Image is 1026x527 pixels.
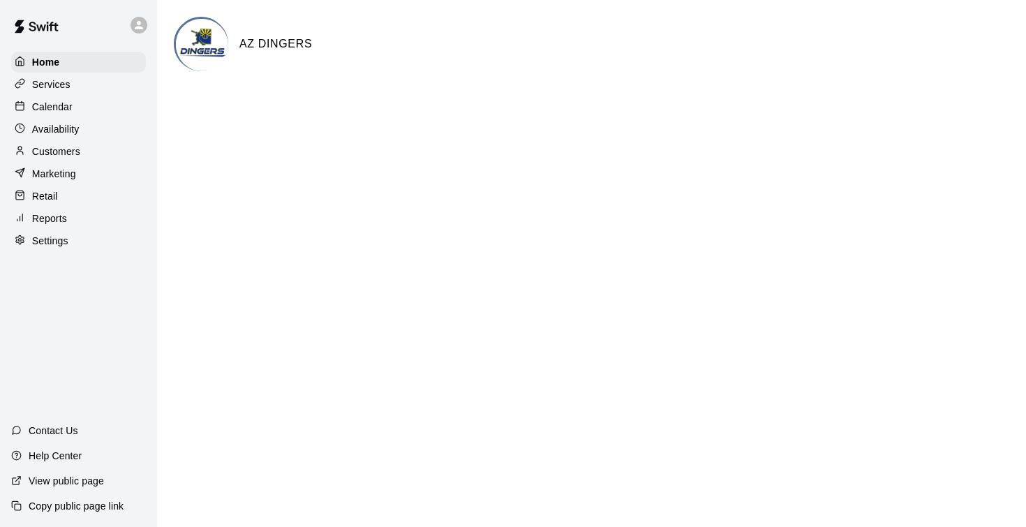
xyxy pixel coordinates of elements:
[32,167,76,181] p: Marketing
[32,100,73,114] p: Calendar
[239,35,312,53] h6: AZ DINGERS
[32,189,58,203] p: Retail
[32,122,80,136] p: Availability
[29,449,82,463] p: Help Center
[29,499,124,513] p: Copy public page link
[11,119,146,140] a: Availability
[11,52,146,73] a: Home
[11,141,146,162] a: Customers
[32,234,68,248] p: Settings
[11,74,146,95] a: Services
[11,163,146,184] a: Marketing
[29,424,78,438] p: Contact Us
[32,211,67,225] p: Reports
[32,144,80,158] p: Customers
[32,77,70,91] p: Services
[11,96,146,117] a: Calendar
[32,55,60,69] p: Home
[11,230,146,251] a: Settings
[176,19,228,71] img: AZ DINGERS logo
[11,186,146,207] a: Retail
[11,208,146,229] a: Reports
[29,474,104,488] p: View public page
